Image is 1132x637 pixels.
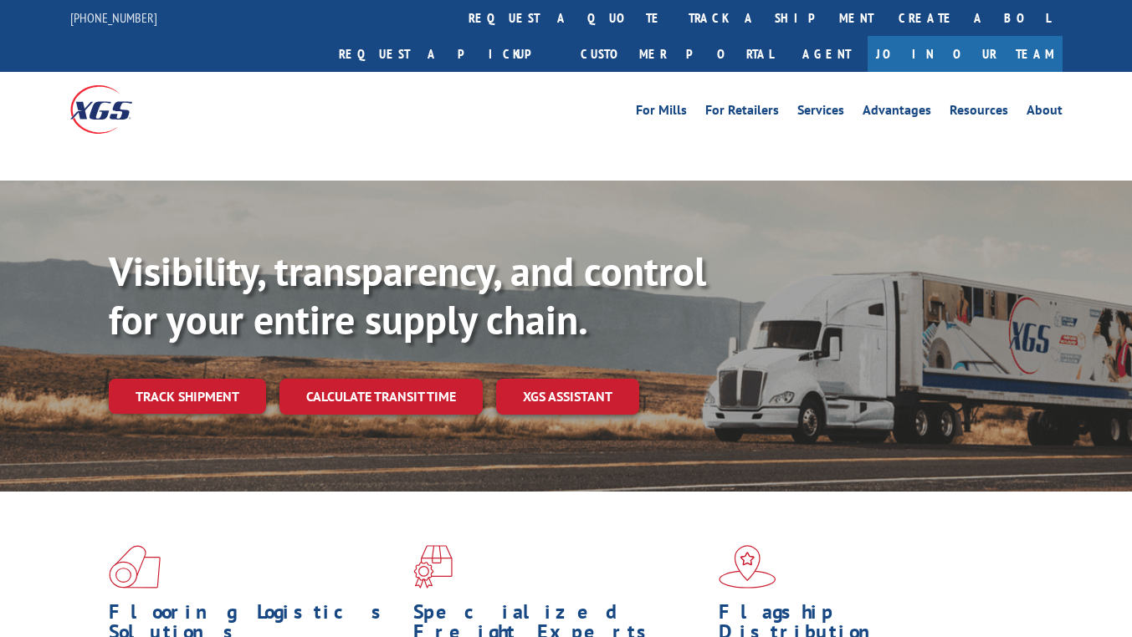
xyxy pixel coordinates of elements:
img: xgs-icon-total-supply-chain-intelligence-red [109,545,161,589]
a: For Mills [636,104,687,122]
a: Track shipment [109,379,266,414]
a: For Retailers [705,104,779,122]
a: Request a pickup [326,36,568,72]
img: xgs-icon-flagship-distribution-model-red [719,545,776,589]
a: [PHONE_NUMBER] [70,9,157,26]
a: Customer Portal [568,36,786,72]
a: Services [797,104,844,122]
a: Resources [950,104,1008,122]
a: Advantages [863,104,931,122]
img: xgs-icon-focused-on-flooring-red [413,545,453,589]
b: Visibility, transparency, and control for your entire supply chain. [109,245,706,345]
a: Agent [786,36,868,72]
a: XGS ASSISTANT [496,379,639,415]
a: About [1027,104,1063,122]
a: Join Our Team [868,36,1063,72]
a: Calculate transit time [279,379,483,415]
